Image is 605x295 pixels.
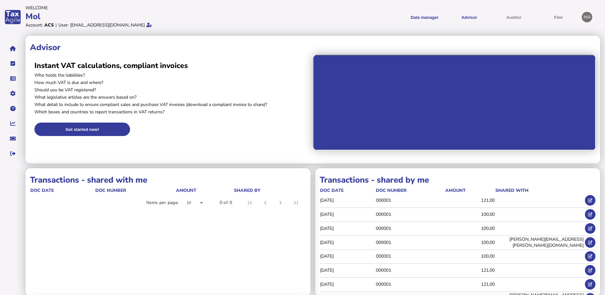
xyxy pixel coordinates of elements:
[30,187,95,193] div: doc date
[176,187,233,193] div: Amount
[320,187,344,193] div: doc date
[585,223,595,234] button: Open shared transaction
[220,200,232,206] div: 0 of 0
[6,87,19,100] button: Manage settings
[585,209,595,220] button: Open shared transaction
[34,123,130,136] button: Get started now!
[405,9,445,25] button: Shows a dropdown of Data manager options
[585,251,595,262] button: Open shared transaction
[176,187,196,193] div: Amount
[288,195,303,210] button: Last page
[34,79,309,86] p: How much VAT is due and where?
[58,22,69,28] div: User:
[320,222,375,235] td: [DATE]
[34,94,309,100] p: What legislative articles are the answers based on?
[494,9,534,25] button: Auditor
[320,236,375,249] td: [DATE]
[375,208,445,221] td: 000001
[495,236,584,249] td: [PERSON_NAME][EMAIL_ADDRESS][PERSON_NAME][DOMAIN_NAME]
[320,278,375,291] td: [DATE]
[585,237,595,248] button: Open shared transaction
[146,23,152,27] i: Email verified
[320,187,375,193] div: doc date
[495,187,528,193] div: shared with
[445,264,495,277] td: 121,00
[304,9,579,25] menu: navigate products
[55,22,57,28] div: |
[320,264,375,277] td: [DATE]
[445,194,495,207] td: 121,00
[320,250,375,263] td: [DATE]
[449,9,489,25] button: Shows a dropdown of VAT Advisor options
[30,42,596,53] h1: Advisor
[376,187,407,193] div: doc number
[234,187,260,193] div: shared by
[445,222,495,235] td: 100,00
[375,250,445,263] td: 000001
[26,11,301,22] div: Mol
[6,57,19,70] button: Tasks
[95,187,126,193] div: doc number
[445,236,495,249] td: 100,00
[582,12,592,22] div: Profile settings
[6,132,19,145] button: Raise a support ticket
[445,250,495,263] td: 100,00
[70,22,145,28] div: [EMAIL_ADDRESS][DOMAIN_NAME]
[44,22,54,28] div: ACS
[146,200,179,206] div: Items per page:
[375,194,445,207] td: 000001
[6,102,19,115] button: Help pages
[445,187,466,193] div: Amount
[273,195,288,210] button: Next page
[320,174,596,185] h1: Transactions - shared by me
[445,187,495,193] div: Amount
[34,87,309,93] p: Should you be VAT registered?
[320,194,375,207] td: [DATE]
[538,9,579,25] button: Filer
[375,278,445,291] td: 000001
[10,79,16,79] i: Data manager
[376,187,445,193] div: doc number
[30,174,306,185] h1: Transactions - shared with me
[258,195,273,210] button: Previous page
[445,278,495,291] td: 121,00
[242,195,258,210] button: First page
[585,195,595,206] button: Open shared transaction
[34,102,309,108] p: What detail to include to ensure compliant sales and purchase VAT invoices (download a compliant ...
[6,42,19,55] button: Home
[585,279,595,290] button: Open shared transaction
[26,5,301,11] div: Welcome
[6,117,19,130] button: Insights
[313,55,596,150] iframe: Advisor intro
[6,72,19,85] button: Data manager
[320,208,375,221] td: [DATE]
[30,187,54,193] div: doc date
[34,109,309,115] p: Which boxes and countries to report transactions in VAT returns?
[375,236,445,249] td: 000001
[234,187,304,193] div: shared by
[34,72,309,78] p: Who holds the liabilities?
[34,61,309,71] h2: Instant VAT calculations, compliant invoices
[6,147,19,160] button: Sign out
[445,208,495,221] td: 100,00
[95,187,175,193] div: doc number
[375,222,445,235] td: 000001
[585,265,595,276] button: Open shared transaction
[26,22,43,28] div: Account:
[375,264,445,277] td: 000001
[495,187,584,193] div: shared with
